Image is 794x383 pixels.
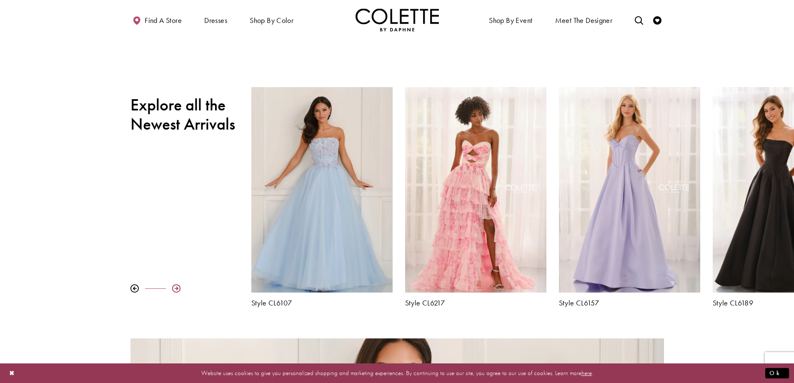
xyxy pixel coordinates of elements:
[553,8,615,31] a: Meet the designer
[5,366,19,380] button: Close Dialog
[399,81,553,313] div: Colette by Daphne Style No. CL6217
[651,8,664,31] a: Check Wishlist
[489,16,532,25] span: Shop By Event
[555,16,613,25] span: Meet the designer
[251,299,393,307] a: Style CL6107
[130,8,184,31] a: Find a store
[559,87,700,293] a: Visit Colette by Daphne Style No. CL6157 Page
[581,369,592,377] a: here
[250,16,293,25] span: Shop by color
[356,8,439,31] img: Colette by Daphne
[60,368,734,379] p: Website uses cookies to give you personalized shopping and marketing experiences. By continuing t...
[553,81,706,313] div: Colette by Daphne Style No. CL6157
[405,87,546,293] a: Visit Colette by Daphne Style No. CL6217 Page
[559,299,700,307] a: Style CL6157
[248,8,296,31] span: Shop by color
[245,81,399,313] div: Colette by Daphne Style No. CL6107
[145,16,182,25] span: Find a store
[251,87,393,293] a: Visit Colette by Daphne Style No. CL6107 Page
[204,16,227,25] span: Dresses
[405,299,546,307] a: Style CL6217
[633,8,645,31] a: Toggle search
[130,95,239,134] h2: Explore all the Newest Arrivals
[356,8,439,31] a: Visit Home Page
[765,368,789,378] button: Submit Dialog
[487,8,534,31] span: Shop By Event
[202,8,229,31] span: Dresses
